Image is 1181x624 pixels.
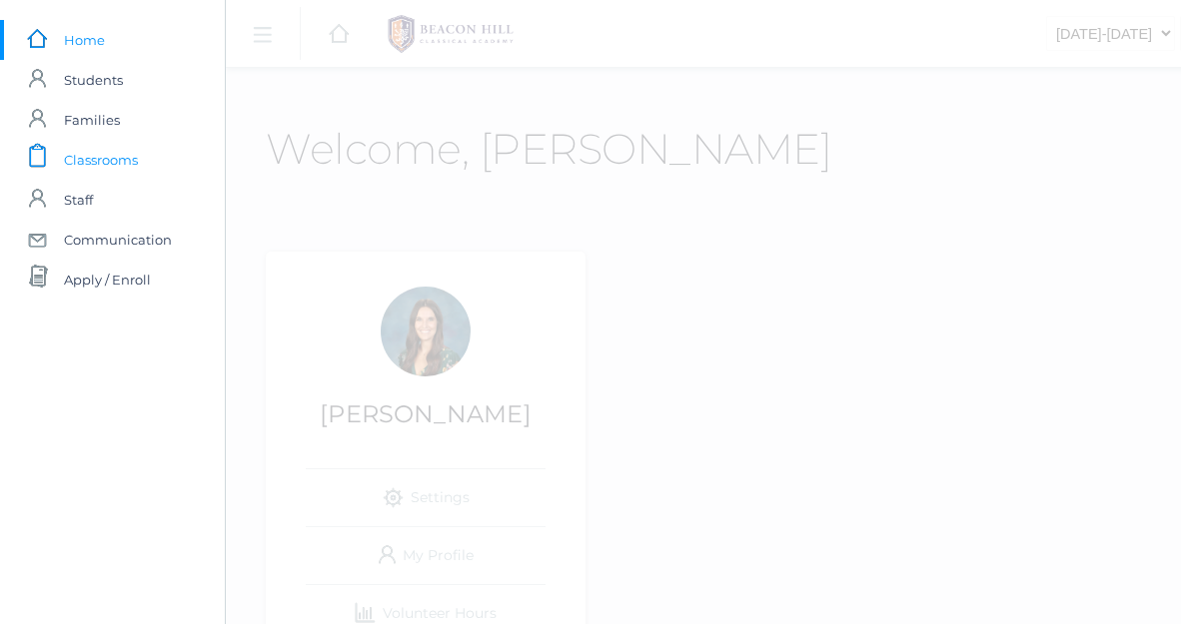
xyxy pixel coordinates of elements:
[64,220,172,260] span: Communication
[64,100,120,140] span: Families
[64,180,93,220] span: Staff
[64,140,138,180] span: Classrooms
[64,20,105,60] span: Home
[64,60,123,100] span: Students
[64,260,151,300] span: Apply / Enroll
